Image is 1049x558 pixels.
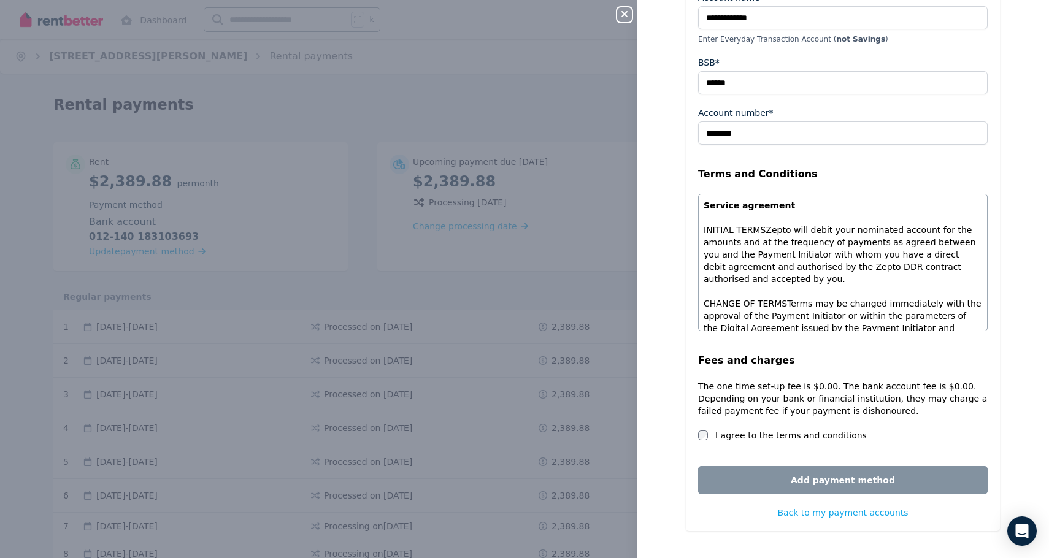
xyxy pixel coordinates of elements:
p: The one time set-up fee is $0.00. The bank account fee is $0.00. Depending on your bank or financ... [698,380,988,417]
p: Service agreement [704,199,982,212]
b: not Savings [836,35,885,44]
span: CHANGE OF TERMS [704,299,787,308]
p: Enter Everyday Transaction Account ( ) [698,34,988,44]
legend: Fees and charges [698,353,988,368]
span: INITIAL TERMS [704,225,766,235]
span: Back to my payment accounts [777,508,908,518]
p: Terms may be changed immediately with the approval of the Payment Initiator or within the paramet... [704,297,982,359]
p: Zepto will debit your nominated account for the amounts and at the frequency of payments as agree... [704,224,982,285]
legend: Terms and Conditions [698,167,988,182]
label: Account number* [698,107,774,119]
label: I agree to the terms and conditions [715,429,867,441]
div: Open Intercom Messenger [1007,516,1037,546]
